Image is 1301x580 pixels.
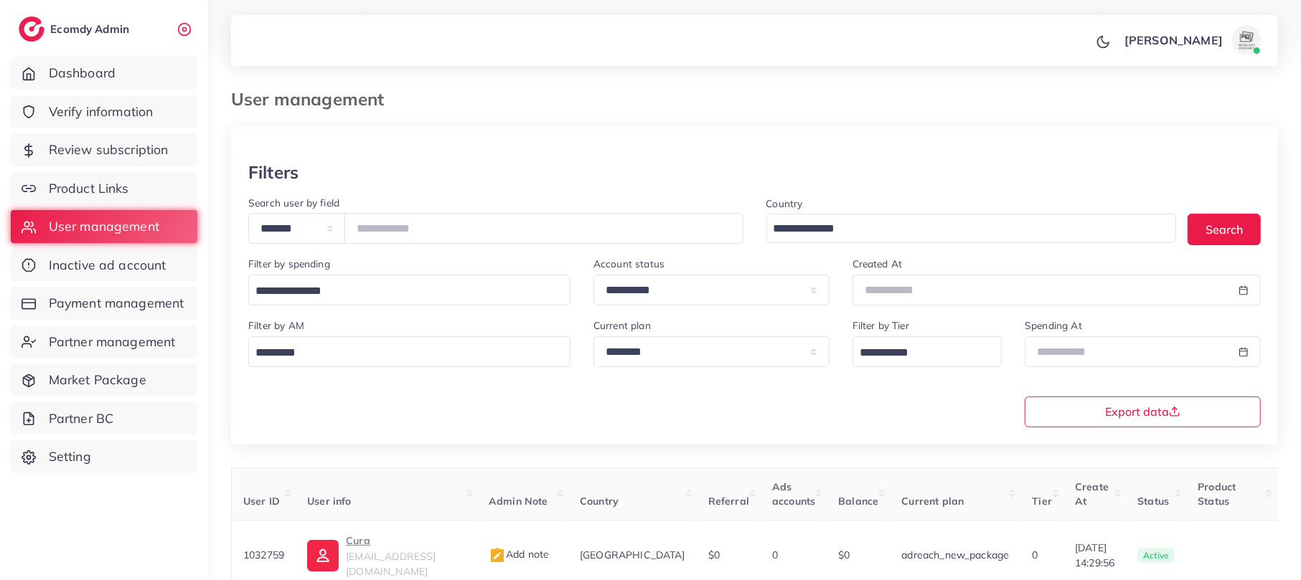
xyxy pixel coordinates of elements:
img: ic-user-info.36bf1079.svg [307,540,339,571]
div: Search for option [248,336,570,367]
span: active [1137,548,1175,564]
label: Created At [853,257,903,271]
a: Market Package [11,363,197,396]
a: Setting [11,440,197,473]
span: Payment management [49,294,184,313]
span: $0 [708,548,720,561]
span: [EMAIL_ADDRESS][DOMAIN_NAME] [346,550,436,577]
span: Product Status [1198,480,1236,508]
span: Create At [1075,480,1109,508]
span: Admin Note [489,495,548,508]
span: Market Package [49,371,146,389]
a: User management [11,210,197,243]
img: admin_note.cdd0b510.svg [489,547,506,564]
button: Search [1188,214,1261,244]
h2: Ecomdy Admin [50,22,133,36]
a: Product Links [11,172,197,205]
a: Cura[EMAIL_ADDRESS][DOMAIN_NAME] [307,532,466,579]
span: [DATE] 14:29:56 [1075,541,1114,570]
a: Partner BC [11,402,197,435]
span: Inactive ad account [49,256,166,275]
span: $0 [838,548,850,561]
span: User management [49,217,159,236]
input: Search for option [769,218,1158,240]
a: logoEcomdy Admin [19,16,133,42]
p: [PERSON_NAME] [1124,32,1223,49]
label: Country [766,196,803,211]
input: Search for option [250,342,552,364]
a: Payment management [11,287,197,320]
span: Current plan [901,495,964,508]
span: Country [580,495,619,508]
a: [PERSON_NAME]avatar [1117,26,1267,54]
input: Search for option [250,280,552,303]
div: Search for option [853,336,1002,367]
h3: User management [231,89,395,110]
span: Status [1137,495,1169,508]
span: Partner management [49,333,176,351]
span: Ads accounts [772,480,815,508]
span: Review subscription [49,141,169,159]
a: Partner management [11,325,197,358]
a: Review subscription [11,133,197,166]
label: Filter by AM [248,318,304,333]
h3: Filters [248,162,299,183]
img: avatar [1232,26,1261,54]
span: Export data [1105,406,1180,417]
span: Referral [708,495,749,508]
span: 0 [1032,548,1038,561]
label: Filter by Tier [853,318,909,333]
span: [GEOGRAPHIC_DATA] [580,548,685,561]
span: User ID [243,495,280,508]
img: logo [19,16,44,42]
span: adreach_new_package [901,548,1009,561]
span: User info [307,495,351,508]
input: Search for option [855,342,984,364]
span: Verify information [49,103,154,121]
span: Balance [838,495,878,508]
span: 1032759 [243,548,284,561]
a: Dashboard [11,57,197,90]
a: Verify information [11,95,197,128]
span: 0 [772,548,778,561]
label: Search user by field [248,196,339,210]
label: Current plan [593,318,651,333]
label: Account status [593,257,664,271]
label: Spending At [1025,318,1082,333]
span: Setting [49,447,91,466]
span: Product Links [49,179,129,198]
div: Search for option [248,275,570,305]
a: Inactive ad account [11,249,197,282]
p: Cura [346,532,466,549]
span: Dashboard [49,64,116,82]
span: Partner BC [49,409,114,428]
span: Add note [489,548,549,561]
button: Export data [1025,396,1261,427]
span: Tier [1032,495,1052,508]
div: Search for option [766,214,1177,243]
label: Filter by spending [248,257,330,271]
